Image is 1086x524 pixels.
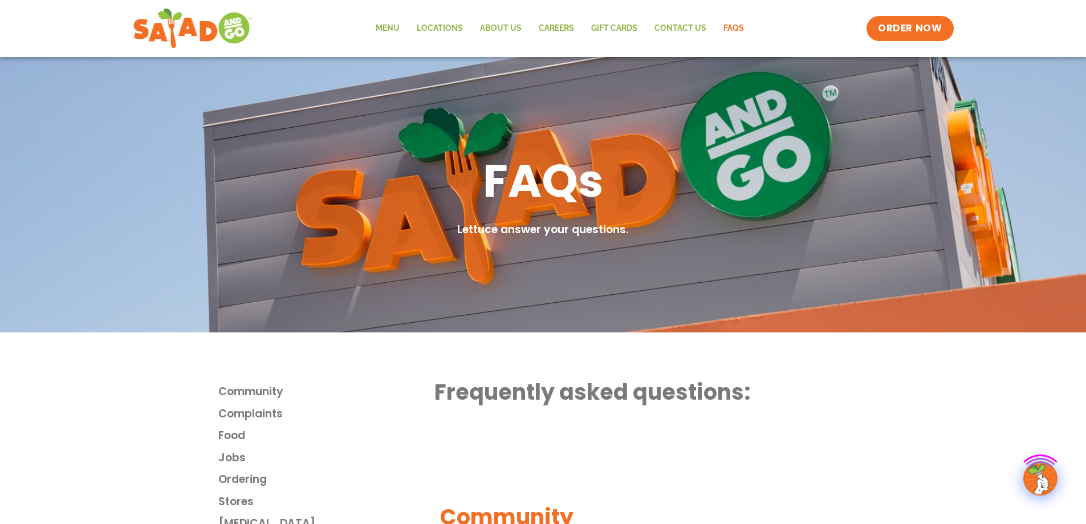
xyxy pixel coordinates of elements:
[218,450,246,466] span: Jobs
[646,15,715,42] a: Contact Us
[483,151,604,210] h1: FAQs
[218,494,254,510] span: Stores
[457,222,629,238] h2: Lettuce answer your questions.
[367,15,408,42] a: Menu
[367,15,753,42] nav: Menu
[218,384,283,400] span: Community
[218,428,245,444] span: Food
[408,15,471,42] a: Locations
[218,450,435,466] a: Jobs
[133,6,253,51] img: new-SAG-logo-768×292
[530,15,583,42] a: Careers
[218,428,435,444] a: Food
[218,494,435,510] a: Stores
[434,378,868,406] h2: Frequently asked questions:
[218,406,435,423] a: Complaints
[218,384,435,400] a: Community
[867,16,953,41] a: ORDER NOW
[583,15,646,42] a: GIFT CARDS
[715,15,753,42] a: FAQs
[218,472,267,488] span: Ordering
[878,22,942,35] span: ORDER NOW
[218,406,283,423] span: Complaints
[218,472,435,488] a: Ordering
[471,15,530,42] a: About Us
